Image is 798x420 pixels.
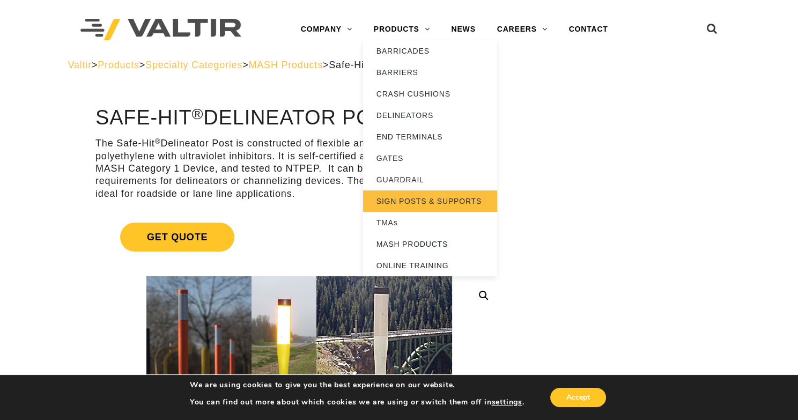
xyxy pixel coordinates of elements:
[155,137,161,145] sup: ®
[491,397,522,407] button: settings
[363,126,497,148] a: END TERMINALS
[363,62,497,83] a: BARRIERS
[329,60,445,70] span: Safe-Hit Delineator Post
[363,83,497,105] a: CRASH CUSHIONS
[98,60,139,70] a: Products
[363,190,497,212] a: SIGN POSTS & SUPPORTS
[192,105,204,122] sup: ®
[558,19,619,40] a: CONTACT
[120,223,234,252] span: Get Quote
[363,148,497,169] a: GATES
[363,40,497,62] a: BARRICADES
[363,212,497,233] a: TMAs
[95,137,503,200] p: The Safe-Hit Delineator Post is constructed of flexible and durable co-extruded polyethylene with...
[363,19,441,40] a: PRODUCTS
[363,105,497,126] a: DELINEATORS
[80,19,241,41] img: Valtir
[145,60,242,70] a: Specialty Categories
[68,59,730,71] div: > > > >
[290,19,363,40] a: COMPANY
[190,380,524,390] p: We are using cookies to give you the best experience on our website.
[190,397,524,407] p: You can find out more about which cookies we are using or switch them off in .
[440,19,486,40] a: NEWS
[248,60,322,70] a: MASH Products
[363,233,497,255] a: MASH PRODUCTS
[68,60,92,70] a: Valtir
[95,210,503,264] a: Get Quote
[363,255,497,276] a: ONLINE TRAINING
[363,169,497,190] a: GUARDRAIL
[550,388,606,407] button: Accept
[95,107,503,129] h1: Safe-Hit Delineator Post
[486,19,558,40] a: CAREERS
